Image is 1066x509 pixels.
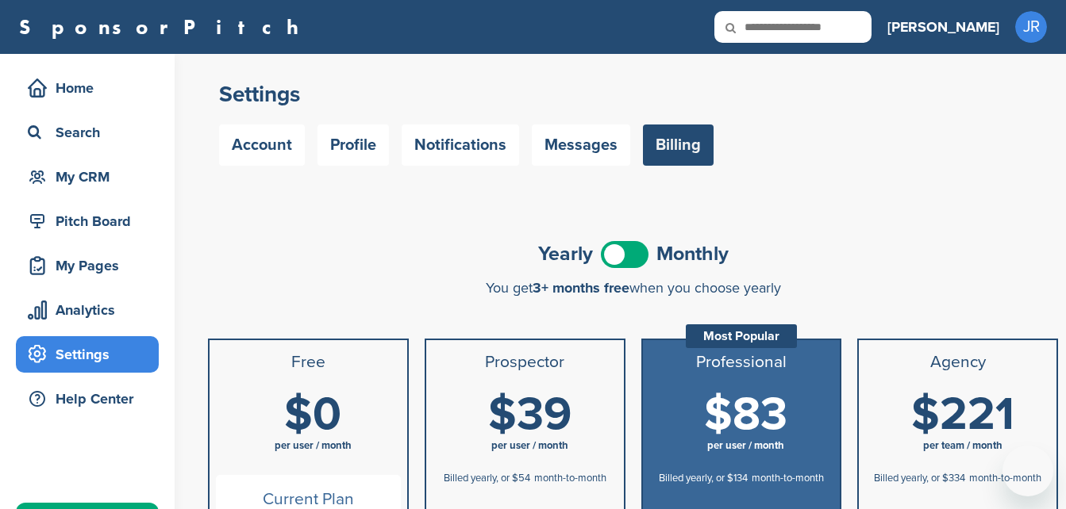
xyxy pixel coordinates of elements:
div: Most Popular [686,324,797,348]
a: Profile [317,124,389,166]
span: per user / month [707,439,784,452]
h3: Free [216,353,401,372]
a: Search [16,114,159,151]
h3: Prospector [433,353,618,372]
a: SponsorPitch [19,17,309,37]
div: You get when you choose yearly [208,280,1058,296]
span: $221 [911,387,1014,442]
span: Yearly [538,244,593,264]
span: $39 [488,387,571,442]
a: Settings [16,336,159,373]
div: Search [24,118,159,147]
span: JR [1015,11,1047,43]
a: My CRM [16,159,159,195]
span: Monthly [656,244,729,264]
h3: [PERSON_NAME] [887,16,999,38]
span: month-to-month [752,472,824,484]
h3: Agency [865,353,1050,372]
a: Home [16,70,159,106]
span: $83 [704,387,787,442]
a: Analytics [16,292,159,328]
a: Pitch Board [16,203,159,239]
span: $0 [284,387,341,442]
h3: Professional [649,353,834,372]
a: Messages [532,124,630,166]
div: Analytics [24,296,159,324]
div: Help Center [24,385,159,413]
span: Billed yearly, or $134 [659,472,748,484]
iframe: Button to launch messaging window [1003,446,1053,496]
span: per user / month [275,439,352,452]
a: My Pages [16,247,159,284]
div: Settings [24,340,159,369]
div: My CRM [24,163,159,191]
h2: Settings [219,80,1047,109]
span: Billed yearly, or $334 [874,472,965,484]
span: 3+ months free [533,279,629,297]
div: Home [24,74,159,102]
div: My Pages [24,251,159,280]
span: per team / month [923,439,1003,452]
div: Pitch Board [24,207,159,235]
a: Help Center [16,381,159,417]
span: month-to-month [534,472,606,484]
span: per user / month [491,439,568,452]
a: [PERSON_NAME] [887,10,999,44]
span: month-to-month [969,472,1041,484]
span: Billed yearly, or $54 [444,472,530,484]
a: Billing [643,124,714,166]
a: Notifications [402,124,519,166]
a: Account [219,124,305,166]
